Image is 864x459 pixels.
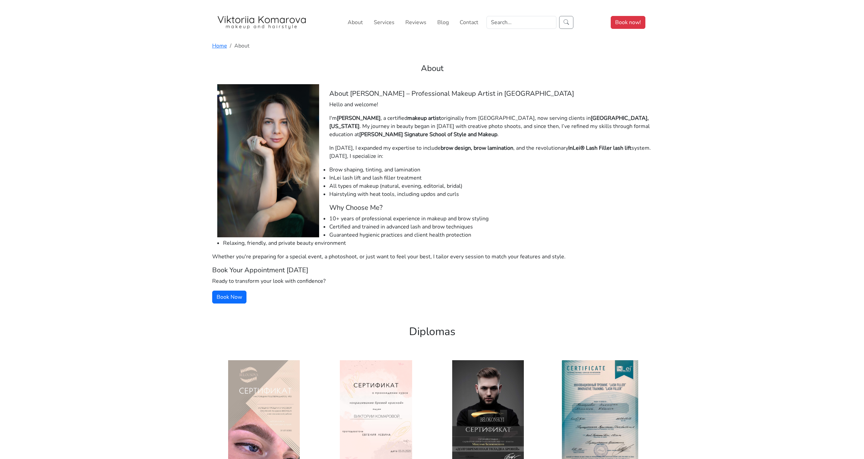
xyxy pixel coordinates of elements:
[223,239,652,247] li: Relaxing, friendly, and private beauty environment
[212,90,652,98] h1: About [PERSON_NAME] – Professional Makeup Artist in [GEOGRAPHIC_DATA]
[359,131,497,138] strong: [PERSON_NAME] Signature School of Style and Makeup
[223,231,652,239] li: Guaranteed hygienic practices and client health protection
[227,42,250,50] li: About
[212,291,246,304] a: Book Now
[212,277,652,285] p: Ready to transform your look with confidence?
[212,266,652,274] h2: Book Your Appointment [DATE]
[212,144,652,160] p: In [DATE], I expanded my expertise to include , and the revolutionary system. [DATE], I specializ...
[212,42,652,50] nav: breadcrumb
[223,166,652,174] li: Brow shaping, tinting, and lamination
[441,144,513,152] strong: brow design, brow lamination
[217,84,319,237] img: Viktoriia Komarova – Professional Makeup Artist in San Diego
[403,16,429,29] a: Reviews
[212,325,652,338] h2: Diplomas
[371,16,397,29] a: Services
[212,204,652,212] h2: Why Choose Me?
[212,42,227,50] a: Home
[337,114,381,122] strong: [PERSON_NAME]
[457,16,481,29] a: Contact
[345,16,366,29] a: About
[212,253,652,261] p: Whether you're preparing for a special event, a photoshoot, or just want to feel your best, I tai...
[611,16,645,29] a: Book now!
[223,182,652,190] li: All types of makeup (natural, evening, editorial, bridal)
[216,16,308,29] img: San Diego Makeup Artist Viktoriia Komarova
[223,190,652,198] li: Hairstyling with heat tools, including updos and curls
[407,114,441,122] strong: makeup artist
[435,16,452,29] a: Blog
[223,215,652,223] li: 10+ years of professional experience in makeup and brow styling
[486,16,556,29] input: Search
[329,114,649,130] strong: [GEOGRAPHIC_DATA], [US_STATE]
[568,144,631,152] strong: InLei® Lash Filler lash lift
[223,223,652,231] li: Certified and trained in advanced lash and brow techniques
[212,63,652,73] h1: About
[223,174,652,182] li: InLei lash lift and lash filler treatment
[212,114,652,139] p: I'm , a certified originally from [GEOGRAPHIC_DATA], now serving clients in . My journey in beaut...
